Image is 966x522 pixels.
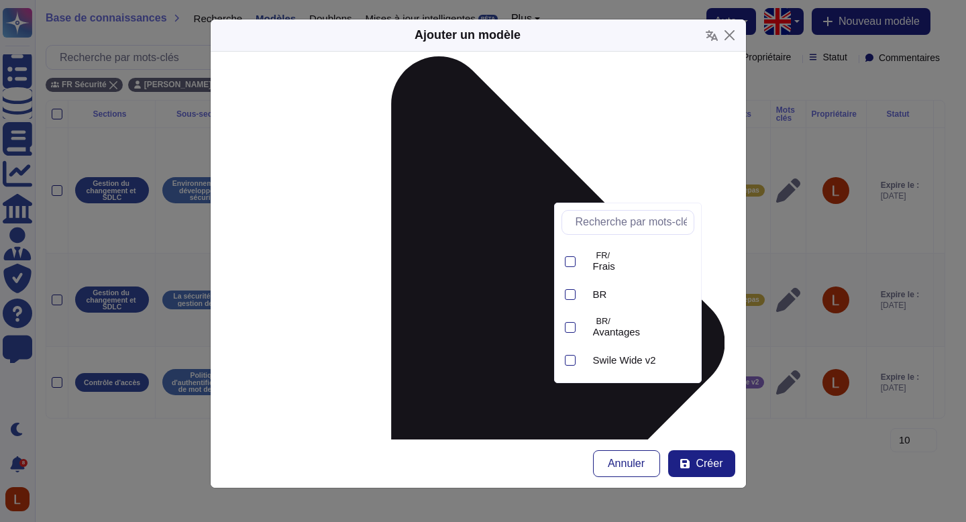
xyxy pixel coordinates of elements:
div: Swile Wide v2 [593,354,689,366]
font: FR/ [596,250,610,260]
font: BR [593,289,607,300]
font: Créer [696,458,722,469]
font: Avantages [593,326,641,337]
div: BR [582,280,694,310]
div: Swile Wide v2 [582,353,588,368]
button: Fermer [719,25,740,46]
button: Annuler [593,450,660,477]
font: Frais [593,260,615,272]
input: Recherche par mots-clés [569,211,694,234]
font: Annuler [608,458,645,469]
font: Ajouter un modèle [415,28,521,42]
font: Swile Wide v2 [593,354,656,366]
div: Avantages [582,313,694,343]
div: Frais [582,247,694,277]
button: Créer [668,450,735,477]
div: Frais [582,254,588,270]
div: BR [582,287,588,303]
div: Swile Wide v2 [582,346,694,376]
font: BR/ [596,316,610,326]
div: Avantages [582,320,588,335]
div: Avantages [593,326,689,338]
div: Frais [593,260,689,272]
div: BR [593,289,689,301]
